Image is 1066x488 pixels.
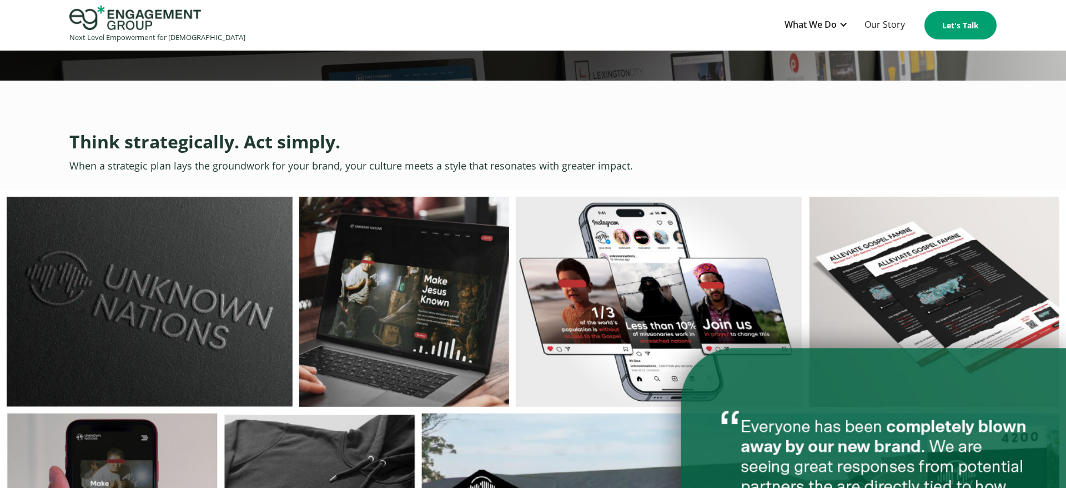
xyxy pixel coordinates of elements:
span: Phone number [325,91,388,103]
div: Next Level Empowerment for [DEMOGRAPHIC_DATA] [69,30,245,45]
img: Engagement Group Logo Icon [69,6,201,30]
p: When a strategic plan lays the groundwork for your brand, your culture meets a style that resonat... [69,158,811,173]
a: Let's Talk [924,11,997,39]
a: home [69,6,245,45]
a: Our Story [859,12,911,39]
span: Organization [325,45,380,57]
div: What We Do [785,17,837,32]
div: What We Do [779,12,853,39]
h2: Think strategically. Act simply. [69,131,811,153]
